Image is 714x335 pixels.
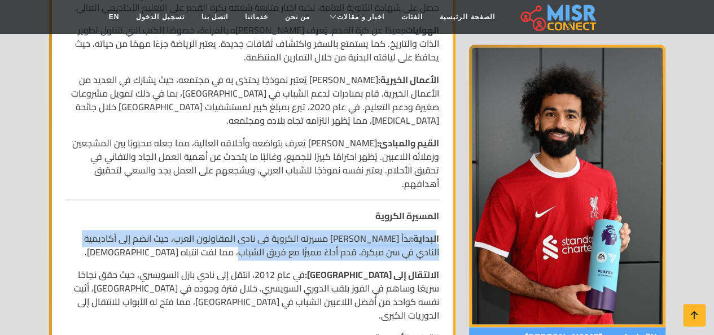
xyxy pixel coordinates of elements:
p: [PERSON_NAME] يُعتبر نموذجًا يحتذى به في مجتمعه، حيث يشارك في العديد من الأعمال الخيرية. قام بمبا... [65,73,439,127]
a: من نحن [277,6,318,28]
strong: القيم والمبادئ: [377,134,439,151]
a: اتصل بنا [193,6,236,28]
a: اخبار و مقالات [318,6,393,28]
a: تسجيل الدخول [128,6,192,28]
span: اخبار و مقالات [337,12,384,22]
p: [PERSON_NAME] يُعرف بتواضعه وأخلاقه العالية، مما جعله محبوبًا بين المشجعين وزملائه اللاعبين. يُظه... [65,136,439,190]
img: main.misr_connect [520,3,596,31]
p: في عام 2012، انتقل إلى نادي بازل السويسري، حيث حقق نجاحًا سريعًا وساهم في الفوز بلقب الدوري السوي... [65,268,439,322]
p: بدأ [PERSON_NAME] مسيرته الكروية في نادي المقاولون العرب، حيث انضم إلى أكاديمية النادي في سن مبكر... [65,232,439,259]
p: بعيدًا عن كرة القدم، يُعرف [PERSON_NAME]ه بالقراءة، خصوصًا الكتب التي تتناول تطوير الذات والتاريخ... [65,23,439,64]
a: الفئات [393,6,431,28]
strong: الأعمال الخيرية: [378,71,439,88]
img: محمد صلاح [469,45,665,328]
strong: الانتقال إلى [GEOGRAPHIC_DATA]: [305,266,439,283]
a: خدماتنا [236,6,277,28]
strong: البداية: [411,230,439,247]
a: الصفحة الرئيسية [431,6,503,28]
strong: المسيرة الكروية [375,207,439,224]
a: EN [100,6,128,28]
